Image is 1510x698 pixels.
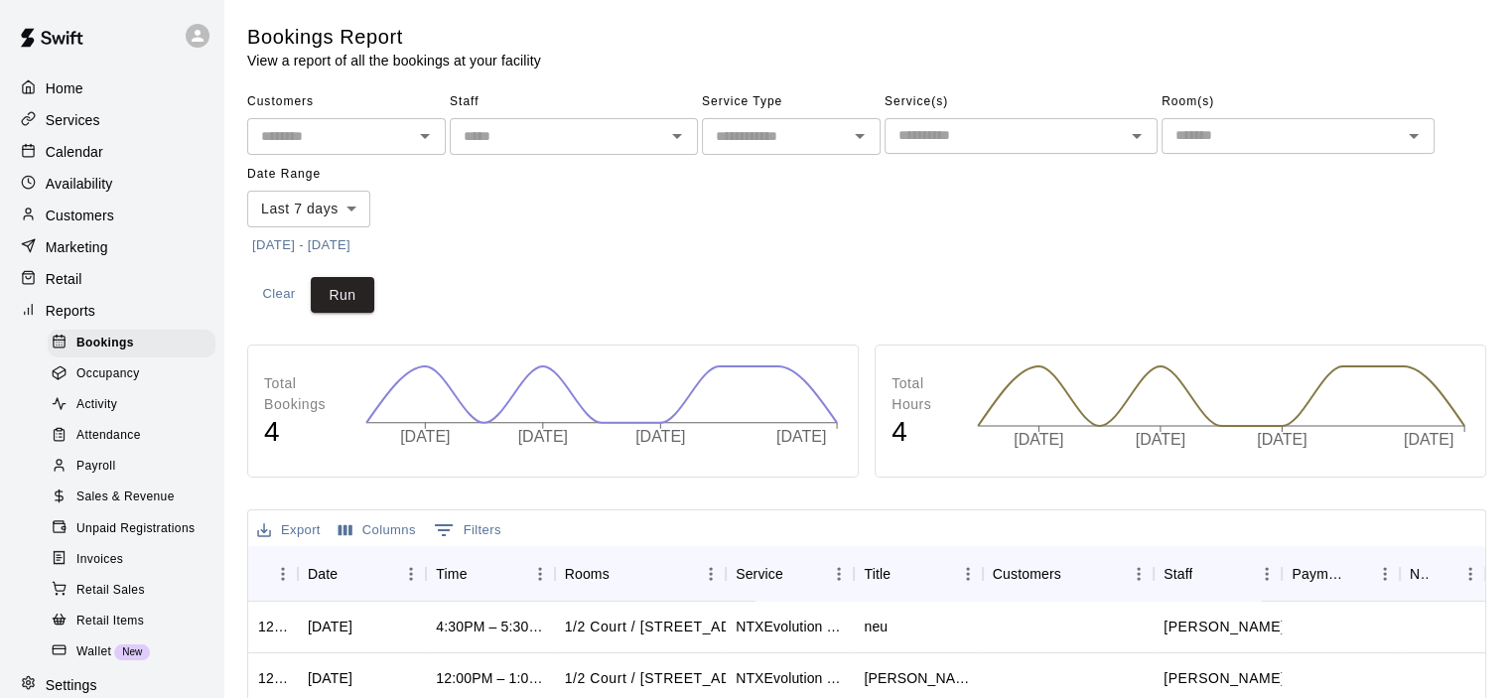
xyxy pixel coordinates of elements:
[258,617,288,636] div: 1297910
[736,546,783,602] div: Service
[16,201,207,230] a: Customers
[48,515,215,543] div: Unpaid Registrations
[48,483,223,513] a: Sales & Revenue
[76,612,144,631] span: Retail Items
[1014,431,1063,448] tspan: [DATE]
[247,24,541,51] h5: Bookings Report
[1292,546,1342,602] div: Payment
[565,546,610,602] div: Rooms
[864,668,972,688] div: Sergio
[308,617,352,636] div: Mon, Aug 18, 2025
[247,159,421,191] span: Date Range
[1455,559,1485,589] button: Menu
[400,428,450,445] tspan: [DATE]
[1404,431,1453,448] tspan: [DATE]
[396,559,426,589] button: Menu
[46,237,108,257] p: Marketing
[48,513,223,544] a: Unpaid Registrations
[46,206,114,225] p: Customers
[268,559,298,589] button: Menu
[48,452,223,483] a: Payroll
[258,668,288,688] div: 1284431
[16,264,207,294] a: Retail
[1124,559,1154,589] button: Menu
[1061,560,1089,588] button: Sort
[892,415,957,450] h4: 4
[308,668,352,688] div: Sun, Aug 17, 2025
[48,358,223,389] a: Occupancy
[824,559,854,589] button: Menu
[783,560,811,588] button: Sort
[1410,546,1428,602] div: Notes
[48,636,223,667] a: WalletNew
[1400,546,1485,602] div: Notes
[76,426,141,446] span: Attendance
[16,105,207,135] a: Services
[247,191,370,227] div: Last 7 days
[46,110,100,130] p: Services
[1252,559,1282,589] button: Menu
[776,428,826,445] tspan: [DATE]
[736,617,844,636] div: NTXEvolution Private Basketball Lesson
[46,78,83,98] p: Home
[702,86,881,118] span: Service Type
[48,546,215,574] div: Invoices
[1400,122,1428,150] button: Open
[518,428,568,445] tspan: [DATE]
[247,86,446,118] span: Customers
[1162,86,1435,118] span: Room(s)
[1370,559,1400,589] button: Menu
[846,122,874,150] button: Open
[247,51,541,70] p: View a report of all the bookings at your facility
[1154,546,1282,602] div: Staff
[16,73,207,103] a: Home
[953,559,983,589] button: Menu
[16,296,207,326] a: Reports
[16,169,207,199] a: Availability
[76,395,117,415] span: Activity
[76,519,195,539] span: Unpaid Registrations
[696,559,726,589] button: Menu
[429,514,506,546] button: Show filters
[48,575,223,606] a: Retail Sales
[555,546,726,602] div: Rooms
[308,546,338,602] div: Date
[450,86,698,118] span: Staff
[248,546,298,602] div: ID
[247,277,311,314] button: Clear
[48,577,215,605] div: Retail Sales
[76,550,123,570] span: Invoices
[1428,560,1455,588] button: Sort
[864,546,891,602] div: Title
[48,391,215,419] div: Activity
[436,617,544,636] div: 4:30PM – 5:30PM
[48,638,215,666] div: WalletNew
[1164,668,1285,689] p: Jesse Klein
[16,137,207,167] a: Calendar
[48,330,215,357] div: Bookings
[1342,560,1370,588] button: Sort
[1136,431,1185,448] tspan: [DATE]
[48,544,223,575] a: Invoices
[854,546,982,602] div: Title
[334,515,421,546] button: Select columns
[48,328,223,358] a: Bookings
[1282,546,1400,602] div: Payment
[16,232,207,262] a: Marketing
[1192,560,1220,588] button: Sort
[311,277,374,314] button: Run
[48,421,223,452] a: Attendance
[48,608,215,635] div: Retail Items
[46,142,103,162] p: Calendar
[76,642,111,662] span: Wallet
[48,390,223,421] a: Activity
[1123,122,1151,150] button: Open
[426,546,554,602] div: Time
[525,559,555,589] button: Menu
[48,360,215,388] div: Occupancy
